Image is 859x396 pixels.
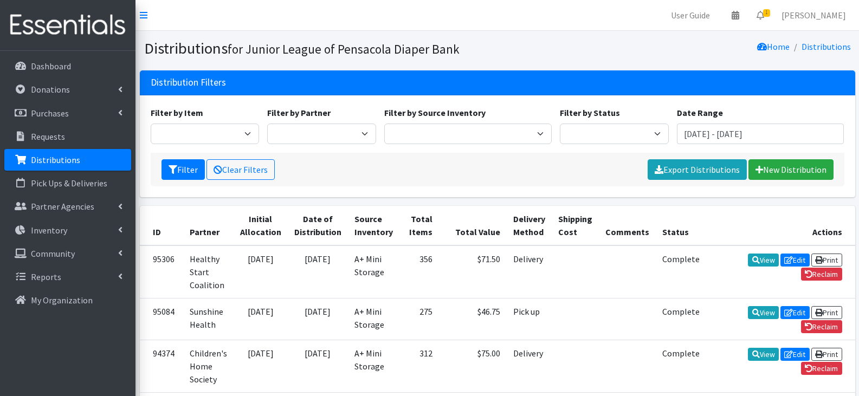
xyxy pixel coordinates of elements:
td: [DATE] [234,340,288,392]
a: Edit [780,254,810,267]
td: [DATE] [234,245,288,298]
td: Complete [656,245,706,298]
p: Inventory [31,225,67,236]
a: Distributions [4,149,131,171]
a: Pick Ups & Deliveries [4,172,131,194]
h3: Distribution Filters [151,77,226,88]
label: Filter by Partner [267,106,331,119]
a: View [748,306,779,319]
a: Requests [4,126,131,147]
label: Filter by Item [151,106,203,119]
td: Sunshine Health [183,298,234,340]
a: Print [811,306,842,319]
td: Delivery [507,245,552,298]
a: Print [811,348,842,361]
input: January 1, 2011 - December 31, 2011 [677,124,844,144]
a: Partner Agencies [4,196,131,217]
td: [DATE] [288,340,348,392]
h1: Distributions [144,39,494,58]
label: Date Range [677,106,723,119]
a: View [748,348,779,361]
label: Filter by Source Inventory [384,106,486,119]
a: Clear Filters [206,159,275,180]
p: My Organization [31,295,93,306]
a: Community [4,243,131,264]
td: 356 [399,245,439,298]
th: ID [140,206,183,245]
a: Donations [4,79,131,100]
th: Partner [183,206,234,245]
small: for Junior League of Pensacola Diaper Bank [228,41,460,57]
td: 275 [399,298,439,340]
td: Delivery [507,340,552,392]
p: Purchases [31,108,69,119]
td: 95306 [140,245,183,298]
p: Partner Agencies [31,201,94,212]
a: Reclaim [801,320,842,333]
td: 312 [399,340,439,392]
td: Complete [656,298,706,340]
td: Healthy Start Coalition [183,245,234,298]
th: Shipping Cost [552,206,599,245]
th: Date of Distribution [288,206,348,245]
td: Children's Home Society [183,340,234,392]
a: Dashboard [4,55,131,77]
p: Reports [31,271,61,282]
a: Export Distributions [648,159,747,180]
a: View [748,254,779,267]
a: Inventory [4,219,131,241]
p: Pick Ups & Deliveries [31,178,107,189]
th: Total Value [439,206,507,245]
th: Initial Allocation [234,206,288,245]
td: Pick up [507,298,552,340]
th: Actions [706,206,855,245]
a: Purchases [4,102,131,124]
p: Community [31,248,75,259]
a: [PERSON_NAME] [773,4,855,26]
th: Status [656,206,706,245]
th: Total Items [399,206,439,245]
a: Home [757,41,790,52]
td: $71.50 [439,245,507,298]
a: Edit [780,348,810,361]
p: Donations [31,84,70,95]
a: New Distribution [748,159,834,180]
a: Print [811,254,842,267]
th: Delivery Method [507,206,552,245]
a: Distributions [802,41,851,52]
a: Reclaim [801,362,842,375]
img: HumanEssentials [4,7,131,43]
td: [DATE] [234,298,288,340]
a: Edit [780,306,810,319]
a: User Guide [662,4,719,26]
td: A+ Mini Storage [348,298,399,340]
td: [DATE] [288,298,348,340]
td: $75.00 [439,340,507,392]
a: My Organization [4,289,131,311]
a: 1 [748,4,773,26]
td: A+ Mini Storage [348,340,399,392]
td: Complete [656,340,706,392]
td: A+ Mini Storage [348,245,399,298]
td: 94374 [140,340,183,392]
a: Reports [4,266,131,288]
span: 1 [763,9,770,17]
th: Comments [599,206,656,245]
p: Dashboard [31,61,71,72]
button: Filter [162,159,205,180]
label: Filter by Status [560,106,620,119]
td: $46.75 [439,298,507,340]
p: Requests [31,131,65,142]
td: 95084 [140,298,183,340]
a: Reclaim [801,268,842,281]
p: Distributions [31,154,80,165]
td: [DATE] [288,245,348,298]
th: Source Inventory [348,206,399,245]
